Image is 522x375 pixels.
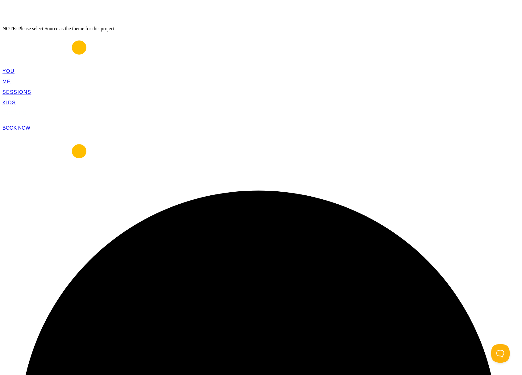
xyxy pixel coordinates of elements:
a: BOOK NOW [2,125,30,131]
a: KIDS [2,100,16,105]
div: NOTE: Please select Source as the theme for this project. [2,26,520,31]
a: YOU [2,69,14,74]
a: kellyrose-matthews [2,162,258,167]
iframe: Toggle Customer Support [491,344,510,363]
a: ME [2,79,11,84]
a: SESSIONS [2,90,31,95]
img: kellyrose-matthews [2,135,258,166]
a: kellyrose-matthews [2,58,258,63]
img: kellyrose-matthews [2,31,258,62]
span: GROUPS [2,110,27,116]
